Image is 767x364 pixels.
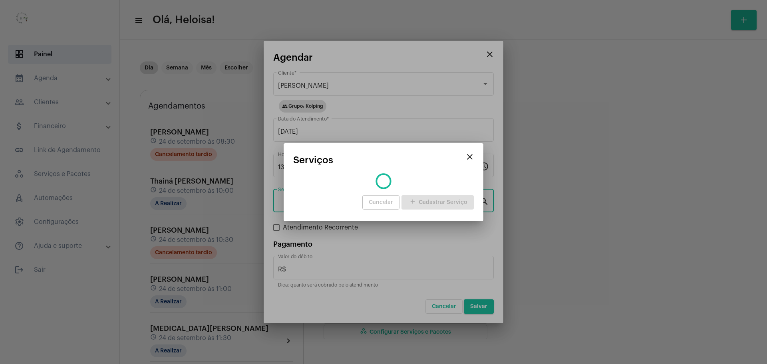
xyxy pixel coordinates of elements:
button: Cancelar [362,195,399,210]
button: Cadastrar Serviço [401,195,474,210]
span: Cancelar [369,200,393,205]
span: Cadastrar Serviço [408,200,467,205]
mat-icon: close [465,152,475,162]
span: Serviços [293,155,333,165]
mat-icon: add [408,197,417,208]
